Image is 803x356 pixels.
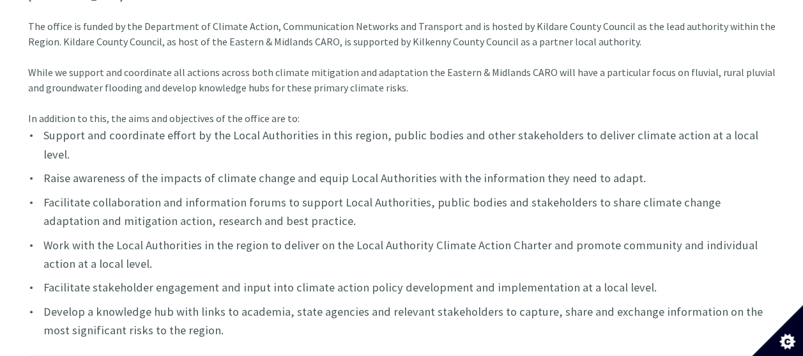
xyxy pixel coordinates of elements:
font: Facilitate stakeholder engagement and input into climate action policy development and implementa... [43,280,657,295]
button: Set cookie preferences [752,305,803,356]
li: Support and coordinate effort by the Local Authorities in this region, public bodies and other st... [28,126,776,164]
font: Facilitate collaboration and information forums to support Local Authorities, public bodies and s... [43,195,721,228]
font: While we support and coordinate all actions across both climate mitigation and adaptation the Eas... [28,66,776,125]
font: Work with the Local Authorities in the region to deliver on the Local Authority Climate Action Ch... [43,238,758,271]
font: Raise awareness of the impacts of climate change and equip Local Authorities with the information... [43,171,646,185]
font: Develop a knowledge hub with links to academia, state agencies and relevant stakeholders to captu... [43,304,763,337]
